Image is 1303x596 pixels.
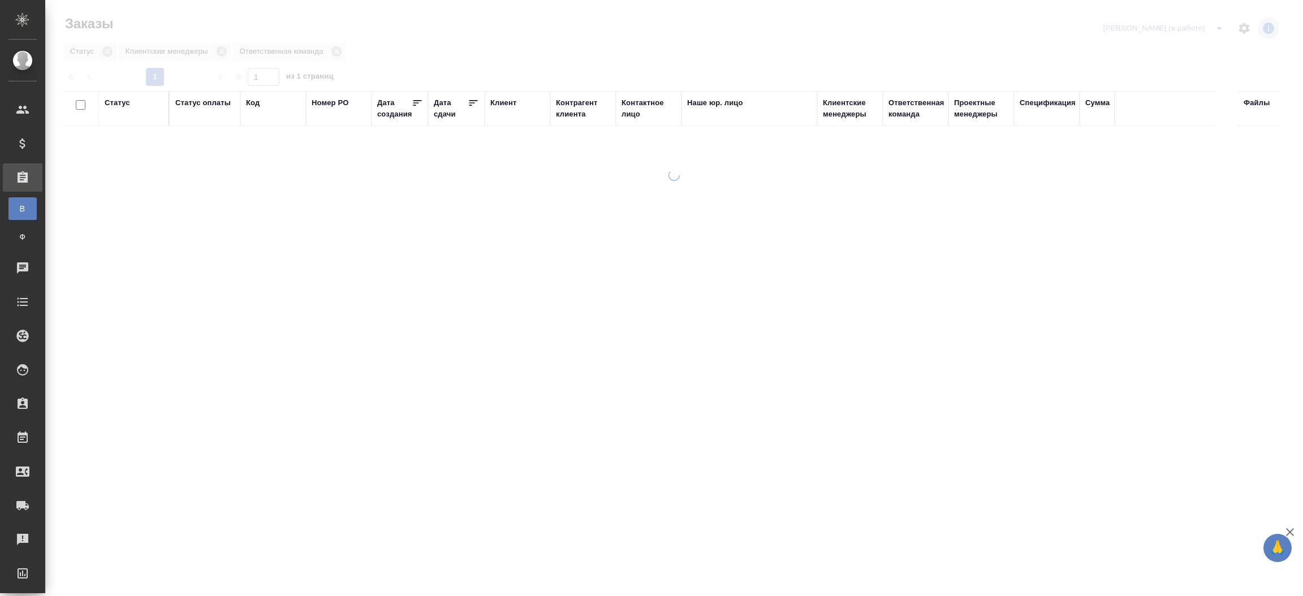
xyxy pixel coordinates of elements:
div: Сумма [1085,97,1110,109]
span: 🙏 [1268,536,1287,560]
div: Статус оплаты [175,97,231,109]
div: Файлы [1244,97,1270,109]
div: Контрагент клиента [556,97,610,120]
div: Код [246,97,260,109]
a: Ф [8,226,37,248]
div: Проектные менеджеры [954,97,1008,120]
span: Ф [14,231,31,243]
div: Номер PO [312,97,348,109]
div: Наше юр. лицо [687,97,743,109]
div: Дата создания [377,97,412,120]
div: Статус [105,97,130,109]
div: Ответственная команда [888,97,944,120]
div: Клиент [490,97,516,109]
button: 🙏 [1263,534,1292,562]
span: В [14,203,31,214]
div: Клиентские менеджеры [823,97,877,120]
div: Контактное лицо [622,97,676,120]
div: Спецификация [1020,97,1076,109]
a: В [8,197,37,220]
div: Дата сдачи [434,97,468,120]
